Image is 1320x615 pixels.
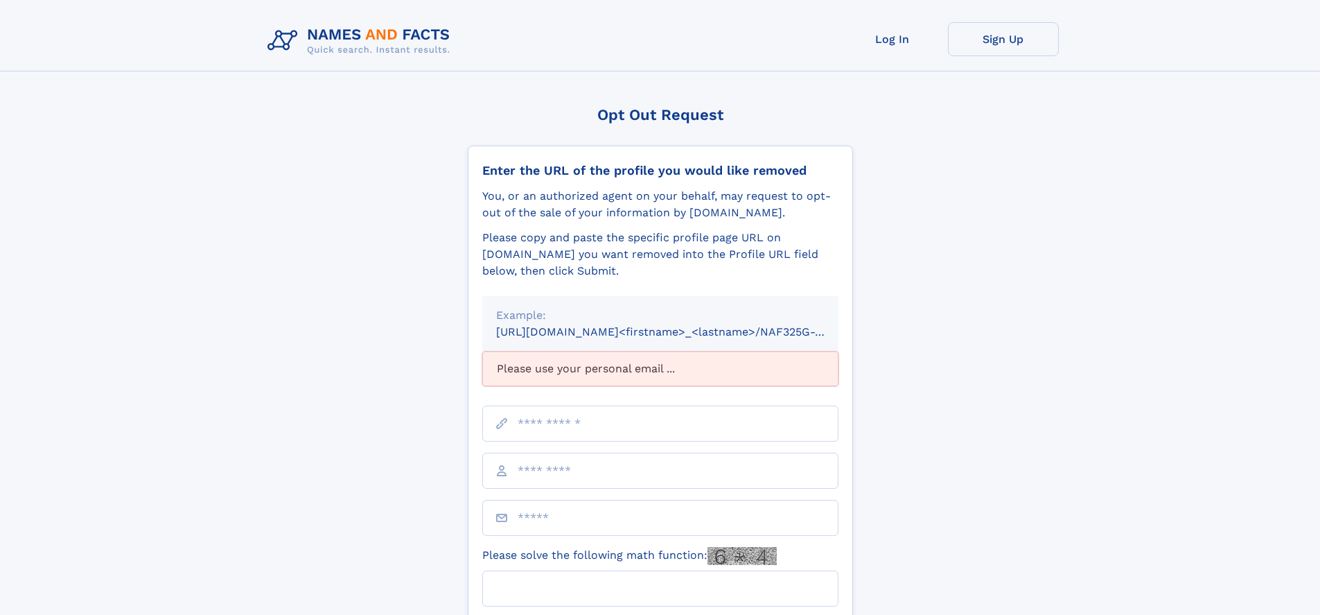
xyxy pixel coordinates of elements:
label: Please solve the following math function: [482,547,777,565]
img: Logo Names and Facts [262,22,461,60]
small: [URL][DOMAIN_NAME]<firstname>_<lastname>/NAF325G-xxxxxxxx [496,325,865,338]
div: Enter the URL of the profile you would like removed [482,163,838,178]
div: Example: [496,307,825,324]
div: Please copy and paste the specific profile page URL on [DOMAIN_NAME] you want removed into the Pr... [482,229,838,279]
div: You, or an authorized agent on your behalf, may request to opt-out of the sale of your informatio... [482,188,838,221]
a: Sign Up [948,22,1059,56]
div: Opt Out Request [468,106,853,123]
a: Log In [837,22,948,56]
div: Please use your personal email ... [482,352,838,386]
